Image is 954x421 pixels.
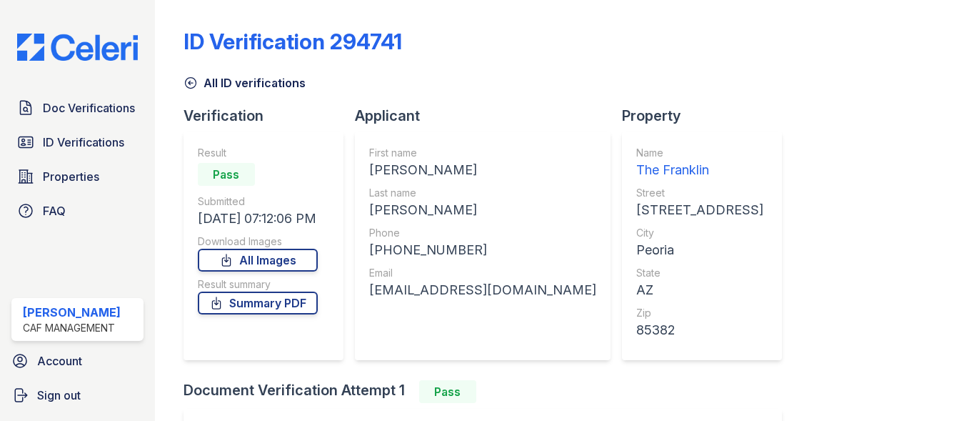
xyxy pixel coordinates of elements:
a: Account [6,347,149,375]
a: ID Verifications [11,128,144,157]
div: [PERSON_NAME] [369,200,596,220]
div: Peoria [636,240,763,260]
div: Street [636,186,763,200]
div: Pass [419,380,476,403]
div: Download Images [198,234,318,249]
a: All ID verifications [184,74,306,91]
div: Document Verification Attempt 1 [184,380,793,403]
span: Sign out [37,387,81,404]
div: The Franklin [636,160,763,180]
a: Name The Franklin [636,146,763,180]
div: Result summary [198,277,318,292]
a: FAQ [11,197,144,225]
div: Submitted [198,194,318,209]
span: ID Verifications [43,134,124,151]
a: Properties [11,162,144,191]
div: State [636,266,763,280]
div: [PERSON_NAME] [369,160,596,180]
div: [PERSON_NAME] [23,304,121,321]
span: Account [37,352,82,370]
div: Pass [198,163,255,186]
div: Verification [184,106,355,126]
div: CAF Management [23,321,121,335]
div: Email [369,266,596,280]
div: First name [369,146,596,160]
span: Doc Verifications [43,99,135,117]
div: Applicant [355,106,622,126]
a: Sign out [6,381,149,410]
span: Properties [43,168,99,185]
div: AZ [636,280,763,300]
div: City [636,226,763,240]
img: CE_Logo_Blue-a8612792a0a2168367f1c8372b55b34899dd931a85d93a1a3d3e32e68fde9ad4.png [6,34,149,61]
div: [EMAIL_ADDRESS][DOMAIN_NAME] [369,280,596,300]
span: FAQ [43,202,66,219]
div: Last name [369,186,596,200]
div: [STREET_ADDRESS] [636,200,763,220]
a: All Images [198,249,318,272]
div: [DATE] 07:12:06 PM [198,209,318,229]
div: ID Verification 294741 [184,29,402,54]
div: Result [198,146,318,160]
div: Name [636,146,763,160]
a: Doc Verifications [11,94,144,122]
div: Zip [636,306,763,320]
a: Summary PDF [198,292,318,314]
div: Phone [369,226,596,240]
div: [PHONE_NUMBER] [369,240,596,260]
div: 85382 [636,320,763,340]
div: Property [622,106,793,126]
